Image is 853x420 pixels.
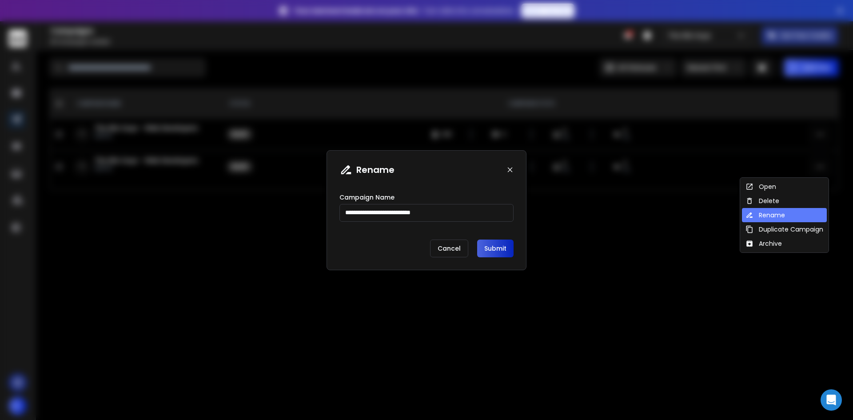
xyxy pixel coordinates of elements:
[339,194,395,200] label: Campaign Name
[430,240,468,257] p: Cancel
[745,196,779,205] div: Delete
[745,239,782,248] div: Archive
[745,225,823,234] div: Duplicate Campaign
[745,182,776,191] div: Open
[477,240,514,257] button: Submit
[821,389,842,411] div: Open Intercom Messenger
[745,211,785,220] div: Rename
[356,164,395,176] h1: Rename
